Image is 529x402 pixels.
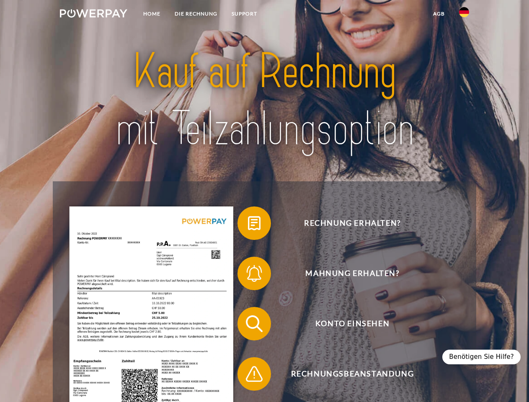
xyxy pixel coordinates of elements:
img: logo-powerpay-white.svg [60,9,127,18]
button: Rechnung erhalten? [237,206,455,240]
img: de [459,7,469,17]
button: Rechnungsbeanstandung [237,357,455,391]
img: qb_bill.svg [244,213,265,234]
a: SUPPORT [225,6,264,21]
a: Home [136,6,168,21]
div: Benötigen Sie Hilfe? [442,350,521,364]
span: Rechnung erhalten? [250,206,455,240]
a: DIE RECHNUNG [168,6,225,21]
button: Konto einsehen [237,307,455,340]
img: title-powerpay_de.svg [80,40,449,160]
button: Mahnung erhalten? [237,257,455,290]
img: qb_search.svg [244,313,265,334]
span: Rechnungsbeanstandung [250,357,455,391]
span: Konto einsehen [250,307,455,340]
span: Mahnung erhalten? [250,257,455,290]
img: qb_warning.svg [244,363,265,384]
img: qb_bell.svg [244,263,265,284]
a: agb [426,6,452,21]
